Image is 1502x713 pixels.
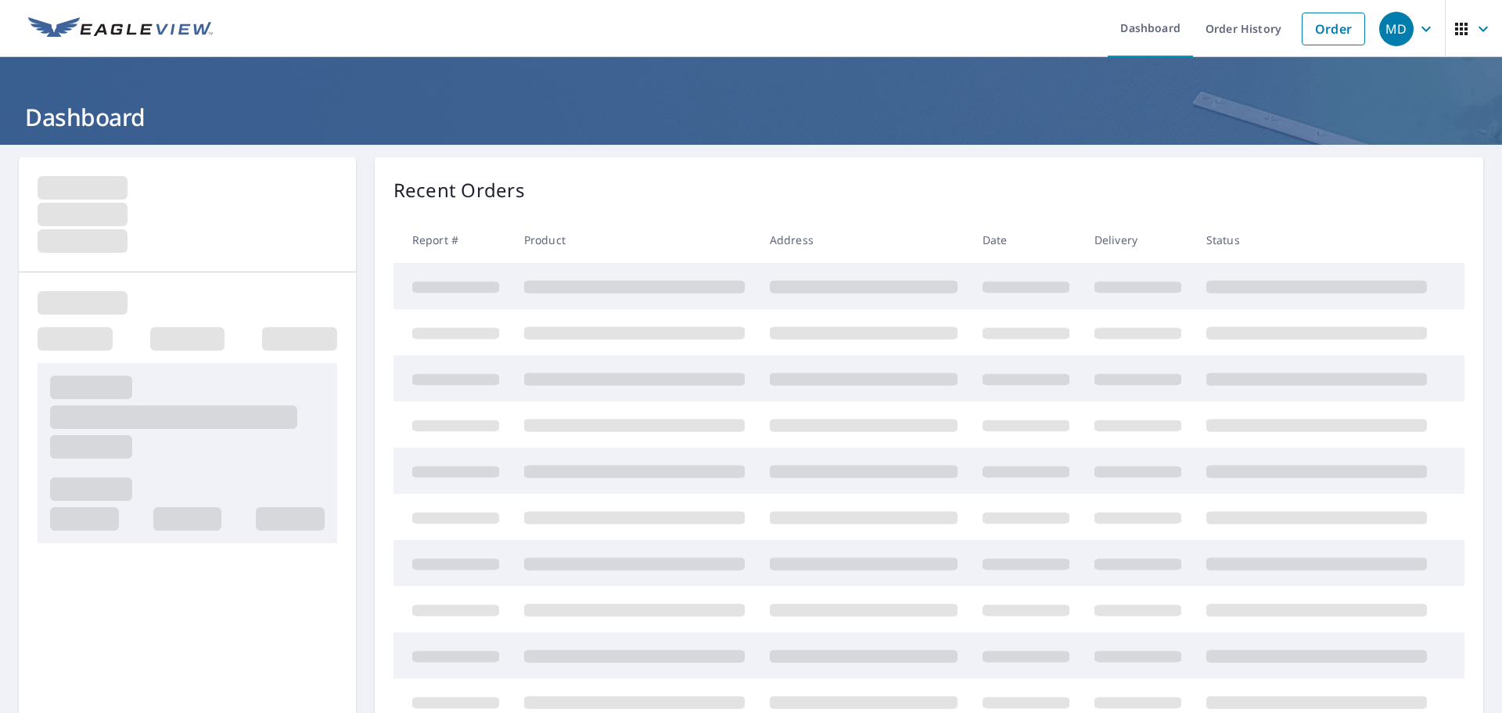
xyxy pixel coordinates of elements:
[970,217,1082,263] th: Date
[1194,217,1439,263] th: Status
[393,176,525,204] p: Recent Orders
[1082,217,1194,263] th: Delivery
[19,101,1483,133] h1: Dashboard
[1302,13,1365,45] a: Order
[757,217,970,263] th: Address
[28,17,213,41] img: EV Logo
[393,217,512,263] th: Report #
[512,217,757,263] th: Product
[1379,12,1414,46] div: MD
